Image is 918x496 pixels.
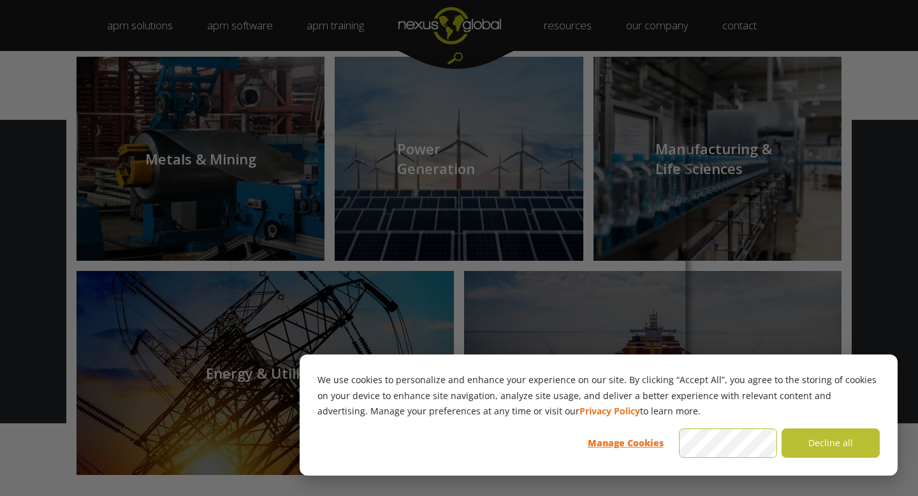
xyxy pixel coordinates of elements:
button: Accept all [679,428,777,458]
iframe: Popup CTA [233,136,686,360]
div: Cookie banner [300,354,898,476]
p: We use cookies to personalize and enhance your experience on our site. By clicking “Accept All”, ... [317,372,880,419]
button: Manage Cookies [576,428,674,458]
button: Decline all [782,428,880,458]
a: Privacy Policy [579,404,640,419]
